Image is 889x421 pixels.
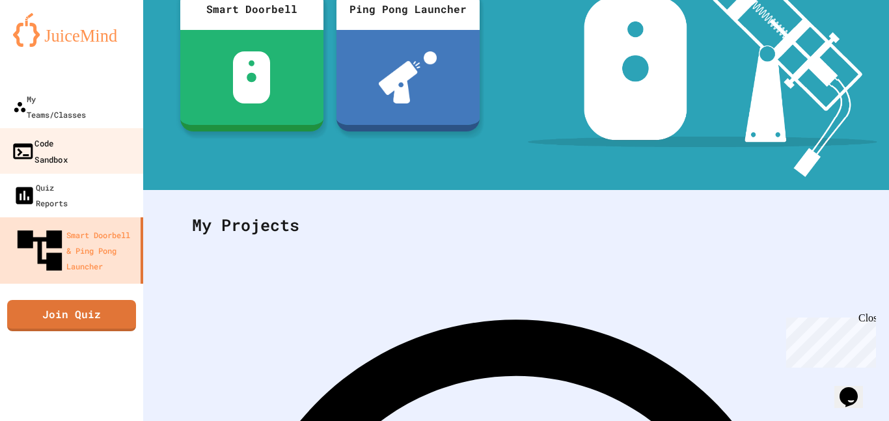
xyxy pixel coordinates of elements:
div: Quiz Reports [13,180,68,211]
div: Chat with us now!Close [5,5,90,83]
div: Code Sandbox [11,135,68,167]
a: Join Quiz [7,300,136,331]
div: My Projects [179,200,853,251]
iframe: chat widget [781,312,876,368]
div: My Teams/Classes [13,91,86,122]
iframe: chat widget [834,369,876,408]
img: sdb-white.svg [233,51,270,103]
img: ppl-with-ball.png [379,51,437,103]
div: Smart Doorbell & Ping Pong Launcher [13,224,135,277]
img: logo-orange.svg [13,13,130,47]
